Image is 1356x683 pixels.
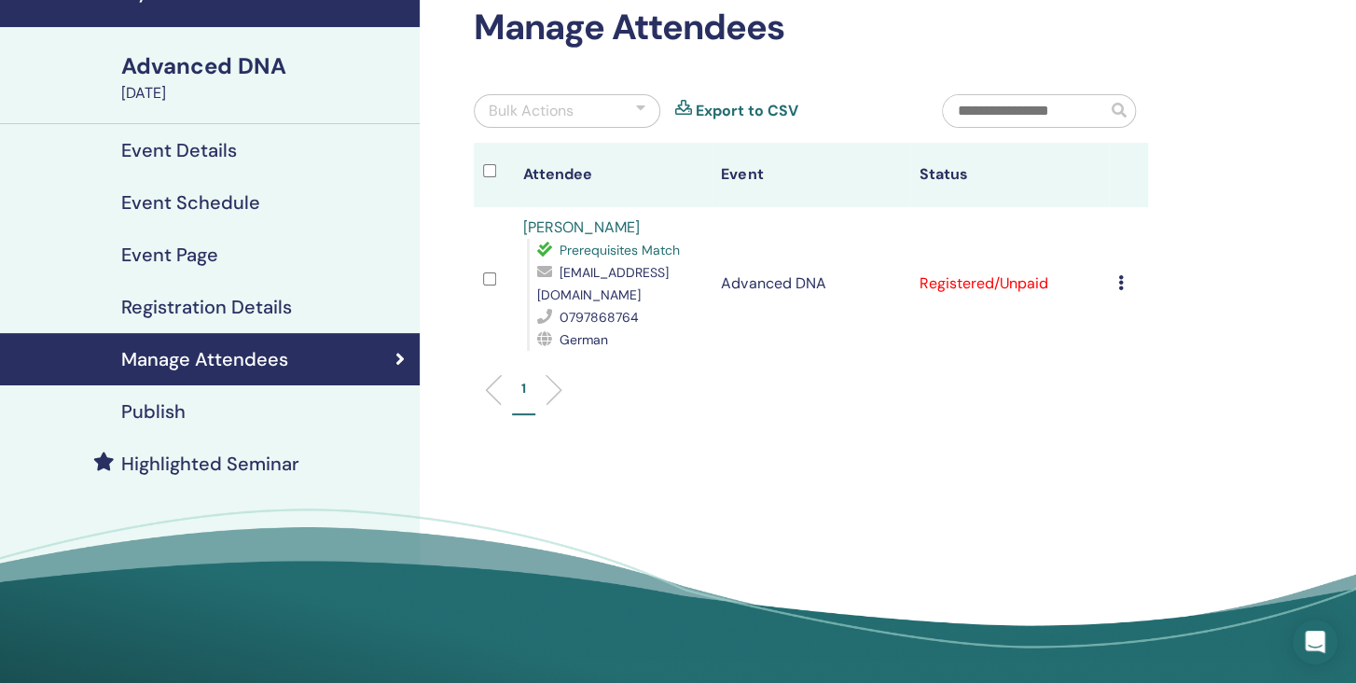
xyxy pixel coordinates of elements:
h4: Manage Attendees [121,348,288,370]
span: 0797868764 [560,309,639,326]
h4: Publish [121,400,186,423]
h4: Event Page [121,244,218,266]
th: Status [910,143,1109,207]
a: [PERSON_NAME] [523,217,640,237]
div: Open Intercom Messenger [1293,620,1337,664]
th: Event [712,143,910,207]
h4: Highlighted Seminar [121,453,299,475]
a: Advanced DNA[DATE] [110,50,420,105]
span: [EMAIL_ADDRESS][DOMAIN_NAME] [537,264,669,303]
a: Export to CSV [696,100,798,122]
h4: Registration Details [121,296,292,318]
div: Bulk Actions [489,100,574,122]
h4: Event Schedule [121,191,260,214]
span: Prerequisites Match [560,242,680,258]
h4: Event Details [121,139,237,161]
th: Attendee [514,143,713,207]
p: 1 [521,379,526,398]
div: [DATE] [121,82,408,105]
h2: Manage Attendees [474,7,1148,49]
td: Advanced DNA [712,207,910,360]
span: German [560,331,608,348]
div: Advanced DNA [121,50,408,82]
